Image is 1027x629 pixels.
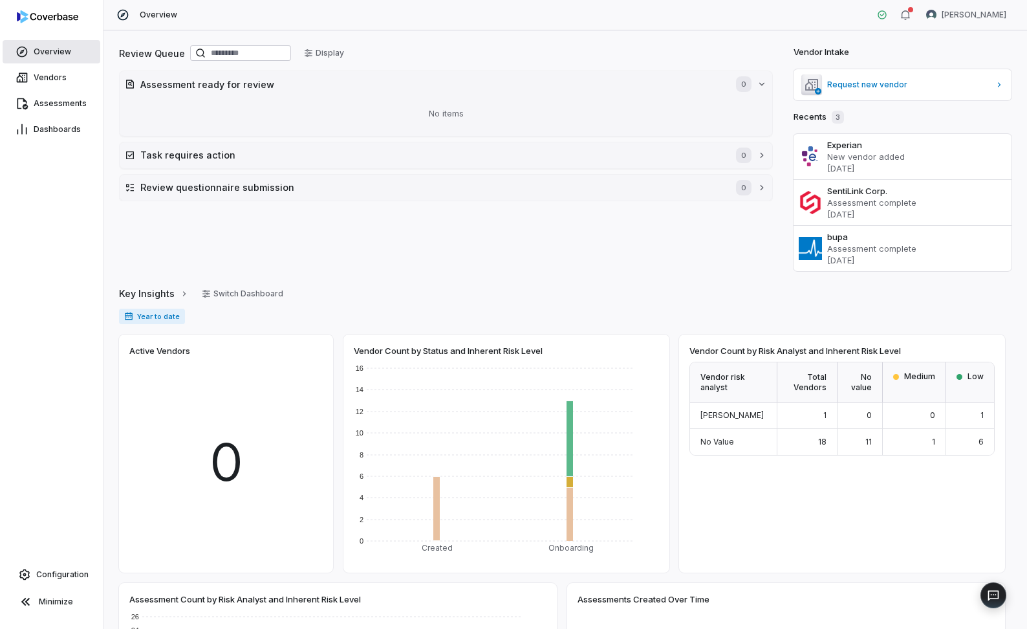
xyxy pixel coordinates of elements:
span: Overview [140,10,177,20]
span: 1 [823,410,827,420]
span: 6 [978,437,984,447]
a: Vendors [3,66,100,89]
span: Minimize [39,597,73,607]
button: Switch Dashboard [194,284,291,303]
span: Configuration [36,569,89,580]
p: [DATE] [827,208,1006,220]
div: No items [125,97,767,131]
span: [PERSON_NAME] [942,10,1006,20]
div: Vendor risk analyst [690,362,777,403]
button: Assessment ready for review0 [120,71,772,97]
p: [DATE] [827,254,1006,266]
span: Low [968,371,984,382]
h3: Experian [827,139,1006,151]
a: Assessments [3,92,100,115]
span: 0 [736,76,751,92]
h2: Assessment ready for review [140,78,723,91]
h2: Recents [794,111,844,124]
a: Overview [3,40,100,63]
text: 2 [360,516,363,524]
button: Key Insights [115,280,193,307]
text: 26 [131,613,139,621]
p: Assessment complete [827,243,1006,254]
img: logo-D7KZi-bG.svg [17,10,78,23]
span: Dashboards [34,124,81,135]
button: Task requires action0 [120,142,772,168]
p: [DATE] [827,162,1006,174]
text: 6 [360,472,363,480]
img: Hannah Fozard avatar [926,10,936,20]
span: Assessment Count by Risk Analyst and Inherent Risk Level [129,593,361,605]
a: Key Insights [119,280,189,307]
a: Configuration [5,563,98,586]
a: bupaAssessment complete[DATE] [794,225,1011,271]
div: No value [838,362,883,403]
span: 0 [867,410,872,420]
h3: bupa [827,231,1006,243]
span: Assessments Created Over Time [578,593,709,605]
a: Dashboards [3,118,100,141]
span: [PERSON_NAME] [700,410,764,420]
span: Assessments [34,98,87,109]
span: Key Insights [119,287,175,300]
span: No Value [700,437,734,447]
span: Vendors [34,72,67,83]
span: 0 [210,423,243,501]
span: 0 [736,180,751,195]
text: 0 [360,537,363,545]
svg: Date range for report [124,312,133,321]
a: ExperianNew vendor added[DATE] [794,134,1011,179]
text: 4 [360,494,363,502]
div: Total Vendors [777,362,838,403]
h2: Task requires action [140,148,723,162]
span: Year to date [119,309,185,324]
p: New vendor added [827,151,1006,162]
span: 18 [818,437,827,447]
text: 14 [356,386,363,393]
span: Overview [34,47,71,57]
h2: Vendor Intake [794,46,849,59]
span: Medium [904,371,935,382]
h2: Review Queue [119,47,185,60]
h2: Review questionnaire submission [140,181,723,194]
span: Active Vendors [129,345,190,357]
span: 1 [932,437,935,447]
text: 12 [356,408,363,415]
text: 8 [360,451,363,459]
button: Display [296,43,352,63]
h3: SentiLink Corp. [827,185,1006,197]
span: 1 [980,410,984,420]
p: Assessment complete [827,197,1006,208]
span: Vendor Count by Status and Inherent Risk Level [354,345,543,357]
button: Review questionnaire submission0 [120,175,772,201]
span: 0 [736,148,751,163]
text: 10 [356,429,363,437]
span: Vendor Count by Risk Analyst and Inherent Risk Level [689,345,901,357]
span: 11 [865,437,872,447]
a: Request new vendor [794,69,1011,100]
a: SentiLink Corp.Assessment complete[DATE] [794,179,1011,225]
button: Hannah Fozard avatar[PERSON_NAME] [918,5,1014,25]
text: 16 [356,364,363,372]
span: 0 [930,410,935,420]
button: Minimize [5,589,98,615]
span: Request new vendor [827,80,989,90]
span: 3 [832,111,844,124]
